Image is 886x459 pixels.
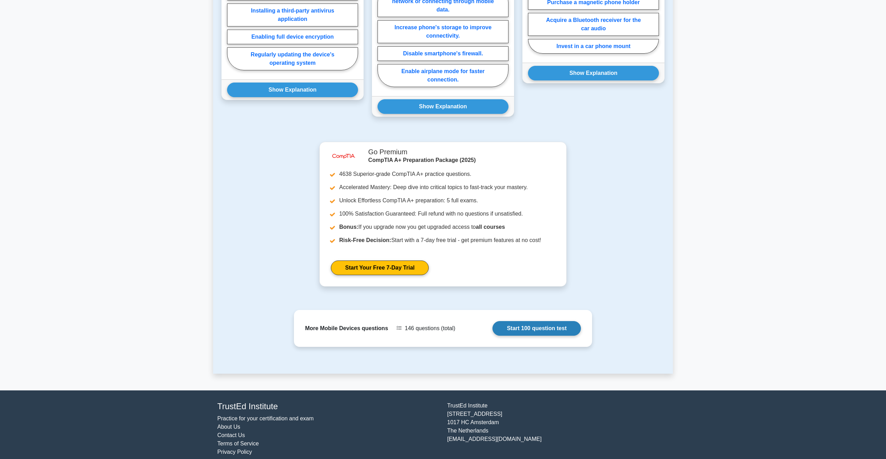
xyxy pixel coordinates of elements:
a: Start 100 question test [492,321,581,336]
a: About Us [217,424,240,430]
label: Invest in a car phone mount [528,39,659,54]
button: Show Explanation [378,99,508,114]
label: Acquire a Bluetooth receiver for the car audio [528,13,659,36]
button: Show Explanation [227,83,358,97]
a: Privacy Policy [217,449,252,455]
div: TrustEd Institute [STREET_ADDRESS] 1017 HC Amsterdam The Netherlands [EMAIL_ADDRESS][DOMAIN_NAME] [443,402,673,456]
label: Increase phone's storage to improve connectivity. [378,20,508,43]
a: Start Your Free 7-Day Trial [331,260,429,275]
button: Show Explanation [528,66,659,80]
a: Contact Us [217,432,245,438]
label: Installing a third-party antivirus application [227,3,358,26]
h4: TrustEd Institute [217,402,439,412]
label: Regularly updating the device's operating system [227,47,358,70]
label: Enable airplane mode for faster connection. [378,64,508,87]
a: Terms of Service [217,441,259,446]
label: Enabling full device encryption [227,30,358,44]
label: Disable smartphone's firewall. [378,46,508,61]
a: Practice for your certification and exam [217,415,314,421]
